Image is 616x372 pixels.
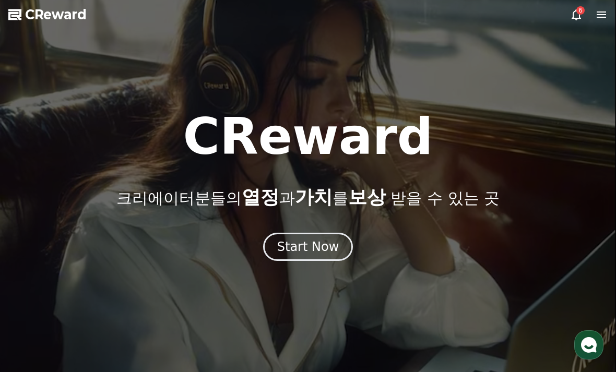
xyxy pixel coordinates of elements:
button: Start Now [263,233,353,261]
span: 대화 [96,302,108,310]
div: 6 [576,6,585,15]
a: CReward [8,6,87,23]
span: 보상 [348,186,386,208]
span: 홈 [33,301,39,309]
div: Start Now [277,238,339,255]
span: 가치 [295,186,333,208]
a: 6 [570,8,583,21]
a: Start Now [263,243,353,253]
p: 크리에이터분들의 과 를 받을 수 있는 곳 [116,187,500,208]
a: 설정 [135,285,200,311]
a: 대화 [69,285,135,311]
span: 열정 [242,186,279,208]
span: CReward [25,6,87,23]
h1: CReward [183,112,433,162]
span: 설정 [161,301,174,309]
a: 홈 [3,285,69,311]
